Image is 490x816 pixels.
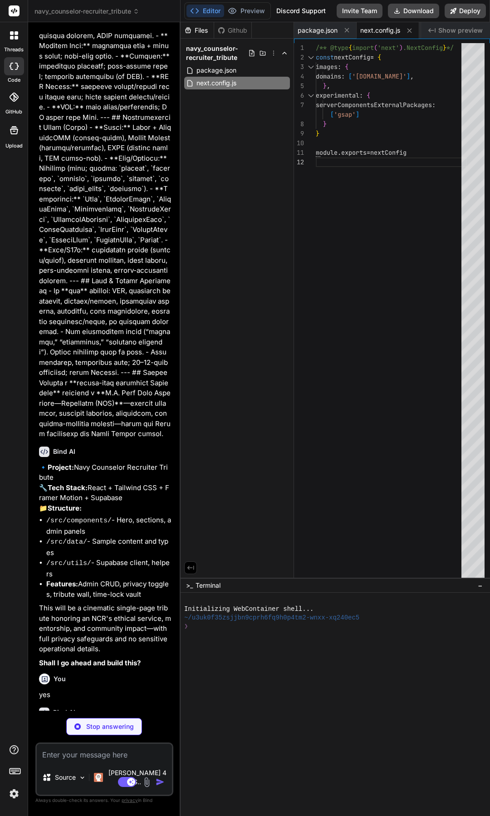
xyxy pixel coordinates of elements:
[271,4,331,18] div: Discord Support
[46,558,171,579] li: - Supabase client, helpers
[445,4,486,18] button: Deploy
[356,110,359,118] span: ]
[156,777,165,787] img: icon
[5,108,22,116] label: GitHub
[6,786,22,801] img: settings
[184,605,314,614] span: Initializing WebContainer shell...
[196,65,237,76] span: package.json
[305,53,317,62] div: Click to collapse the range.
[316,72,341,80] span: domains
[39,690,171,700] p: yes
[337,4,382,18] button: Invite Team
[316,101,432,109] span: serverComponentsExternalPackages
[48,463,74,472] strong: Project:
[298,26,338,35] span: package.json
[294,62,304,72] div: 3
[348,44,352,52] span: {
[410,72,414,80] span: ,
[186,5,224,17] button: Editor
[181,26,214,35] div: Files
[305,91,317,100] div: Click to collapse the range.
[39,659,141,667] strong: Shall I go ahead and build this?
[294,53,304,62] div: 2
[294,138,304,148] div: 10
[334,53,370,61] span: nextConfig
[360,26,400,35] span: next.config.js
[46,580,78,588] strong: Features:
[316,148,338,157] span: module
[359,91,363,99] span: :
[345,63,348,71] span: {
[46,536,171,558] li: - Sample content and types
[370,53,374,61] span: =
[184,614,359,622] span: ~/u3uk0f35zsjjbn9cprh6fq9h0p4tm2-wnxx-xq240ec5
[184,622,189,631] span: ❯
[443,44,446,52] span: }
[294,81,304,91] div: 5
[403,44,443,52] span: .NextConfig
[367,148,370,157] span: =
[122,797,138,803] span: privacy
[55,773,76,782] p: Source
[294,119,304,129] div: 8
[316,63,338,71] span: images
[370,148,407,157] span: nextConfig
[214,26,251,35] div: Github
[341,148,367,157] span: exports
[316,53,334,61] span: const
[186,44,248,62] span: navy_counselor-recruiter_tribute
[338,63,341,71] span: :
[196,78,237,88] span: next.config.js
[323,82,327,90] span: }
[224,5,269,17] button: Preview
[46,579,171,600] li: Admin CRUD, privacy toggles, tribute wall, time-lock vault
[294,129,304,138] div: 9
[334,110,356,118] span: 'gsap'
[86,722,134,731] p: Stop answering
[5,142,23,150] label: Upload
[388,4,439,18] button: Download
[323,120,327,128] span: }
[327,82,330,90] span: ,
[352,44,374,52] span: import
[142,777,152,787] img: attachment
[330,110,334,118] span: [
[48,504,82,512] strong: Structure:
[377,44,399,52] span: 'next'
[78,774,86,782] img: Pick Models
[54,674,66,683] h6: You
[478,581,483,590] span: −
[377,53,381,61] span: {
[94,773,103,782] img: Claude 4 Sonnet
[53,447,75,456] h6: Bind AI
[39,462,171,514] p: 🔹 Navy Counselor Recruiter Tribute 🔧 React + Tailwind CSS + Framer Motion + Supabase 📁
[46,515,171,536] li: - Hero, sections, admin panels
[53,708,75,717] h6: Bind AI
[46,560,91,567] code: /src/utils/
[352,72,407,80] span: '[DOMAIN_NAME]'
[35,796,173,805] p: Always double-check its answers. Your in Bind
[316,129,319,138] span: }
[294,157,304,167] div: 12
[46,538,87,546] code: /src/data/
[407,72,410,80] span: ]
[294,100,304,110] div: 7
[338,148,341,157] span: .
[367,91,370,99] span: {
[432,101,436,109] span: :
[294,43,304,53] div: 1
[107,768,168,787] p: [PERSON_NAME] 4 S..
[305,62,317,72] div: Click to collapse the range.
[438,26,483,35] span: Show preview
[399,44,403,52] span: )
[4,46,24,54] label: threads
[48,483,88,492] strong: Tech Stack:
[374,44,377,52] span: (
[476,578,485,593] button: −
[294,91,304,100] div: 6
[8,76,20,84] label: code
[294,72,304,81] div: 4
[46,517,112,525] code: /src/components/
[34,7,139,16] span: navy_counselor-recruiter_tribute
[196,581,220,590] span: Terminal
